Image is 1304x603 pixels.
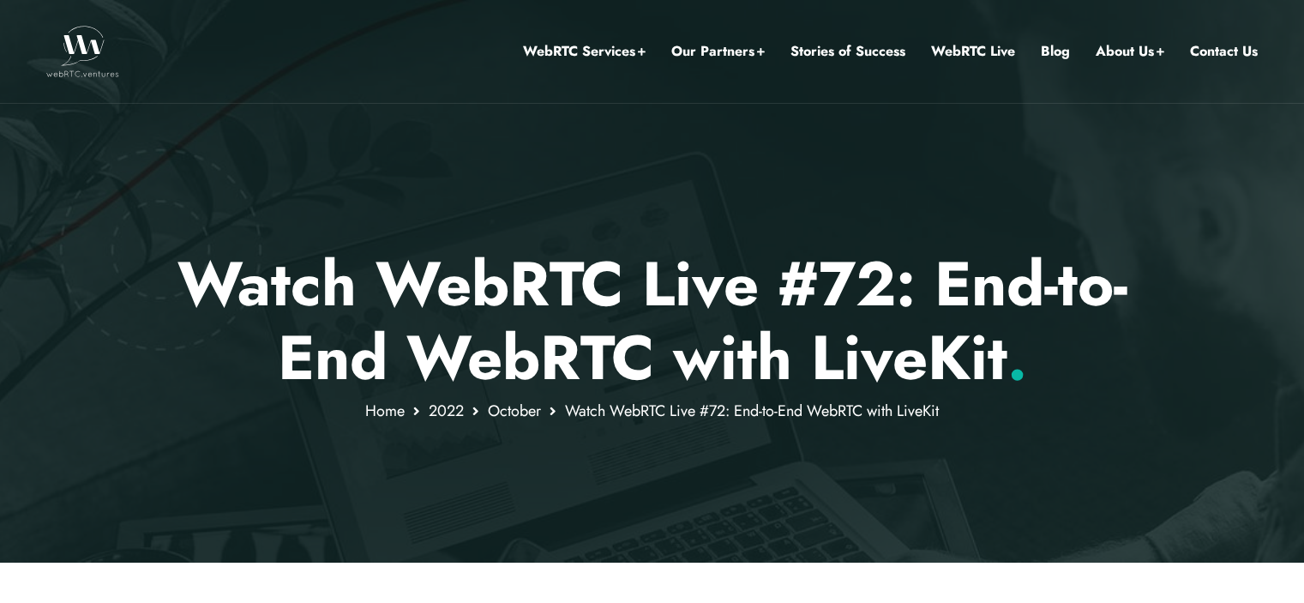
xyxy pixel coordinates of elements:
a: Contact Us [1190,40,1258,63]
a: About Us [1096,40,1164,63]
a: WebRTC Live [931,40,1015,63]
a: Home [365,400,405,422]
p: Watch WebRTC Live #72: End-to-End WebRTC with LiveKit [150,247,1154,395]
span: Watch WebRTC Live #72: End-to-End WebRTC with LiveKit [565,400,939,422]
a: 2022 [429,400,464,422]
img: WebRTC.ventures [46,26,119,77]
span: . [1007,313,1027,402]
a: October [488,400,541,422]
a: Stories of Success [790,40,905,63]
a: Our Partners [671,40,765,63]
a: WebRTC Services [523,40,646,63]
a: Blog [1041,40,1070,63]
